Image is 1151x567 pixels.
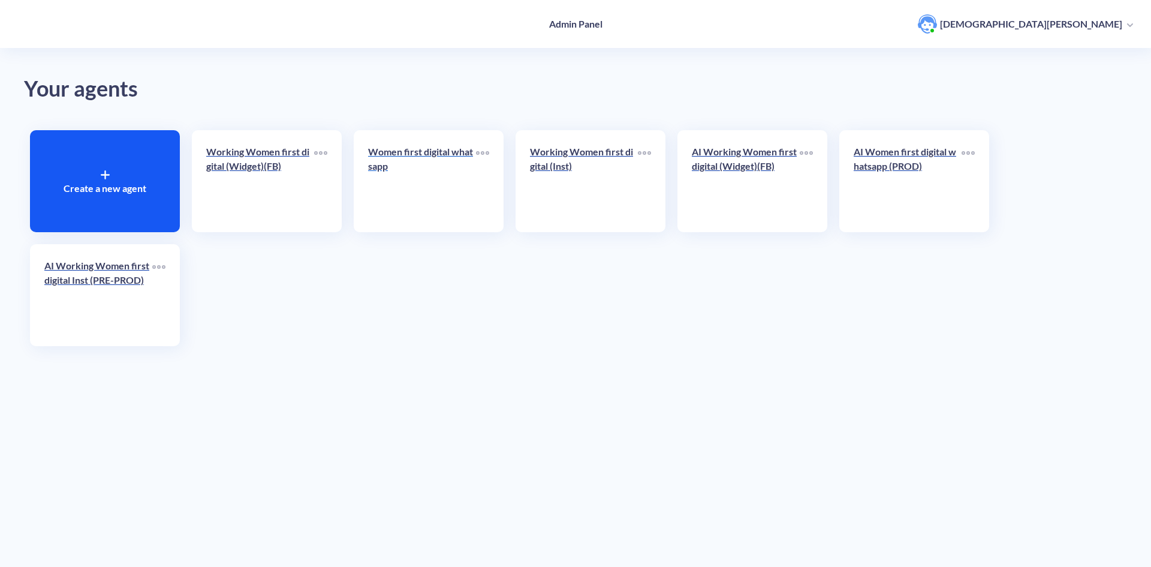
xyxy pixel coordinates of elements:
[24,72,1127,106] div: Your agents
[854,145,962,173] p: AI Women first digital whatsapp (PROD)
[692,145,800,218] a: AI Working Women first digital (Widget)(FB)
[44,259,152,332] a: AI Working Women first digital Inst (PRE-PROD)
[206,145,314,218] a: Working Women first digital (Widget)(FB)
[692,145,800,173] p: AI Working Women first digital (Widget)(FB)
[206,145,314,173] p: Working Women first digital (Widget)(FB)
[64,181,146,196] p: Create a new agent
[912,13,1139,35] button: user photo[DEMOGRAPHIC_DATA][PERSON_NAME]
[940,17,1122,31] p: [DEMOGRAPHIC_DATA][PERSON_NAME]
[368,145,476,218] a: Women first digital whatsapp
[368,145,476,173] p: Women first digital whatsapp
[530,145,638,173] p: Working Women first digital (Inst)
[44,259,152,287] p: AI Working Women first digital Inst (PRE-PROD)
[549,18,602,29] h4: Admin Panel
[918,14,937,34] img: user photo
[530,145,638,218] a: Working Women first digital (Inst)
[854,145,962,218] a: AI Women first digital whatsapp (PROD)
